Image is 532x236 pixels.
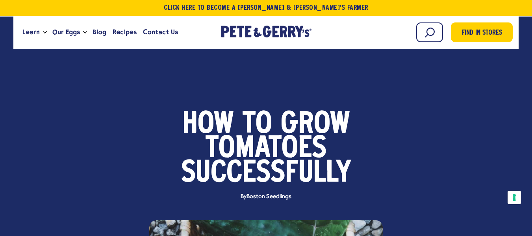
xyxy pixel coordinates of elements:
button: Open the dropdown menu for Our Eggs [83,31,87,34]
span: Find in Stores [462,28,502,39]
span: Our Eggs [52,27,80,37]
button: Your consent preferences for tracking technologies [508,191,521,204]
span: Recipes [113,27,137,37]
a: Blog [89,22,109,43]
input: Search [416,22,443,42]
button: Open the dropdown menu for Learn [43,31,47,34]
span: to [243,113,272,137]
a: Contact Us [140,22,181,43]
span: Learn [22,27,40,37]
span: By [237,194,295,200]
span: How [182,113,234,137]
span: Boston Seedlings [247,193,291,200]
span: Tomatoes [206,137,326,162]
span: Grow [281,113,350,137]
span: Blog [93,27,106,37]
a: Learn [19,22,43,43]
a: Recipes [109,22,140,43]
a: Find in Stores [451,22,513,42]
a: Our Eggs [49,22,83,43]
span: Contact Us [143,27,178,37]
span: Successfully [181,162,351,186]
